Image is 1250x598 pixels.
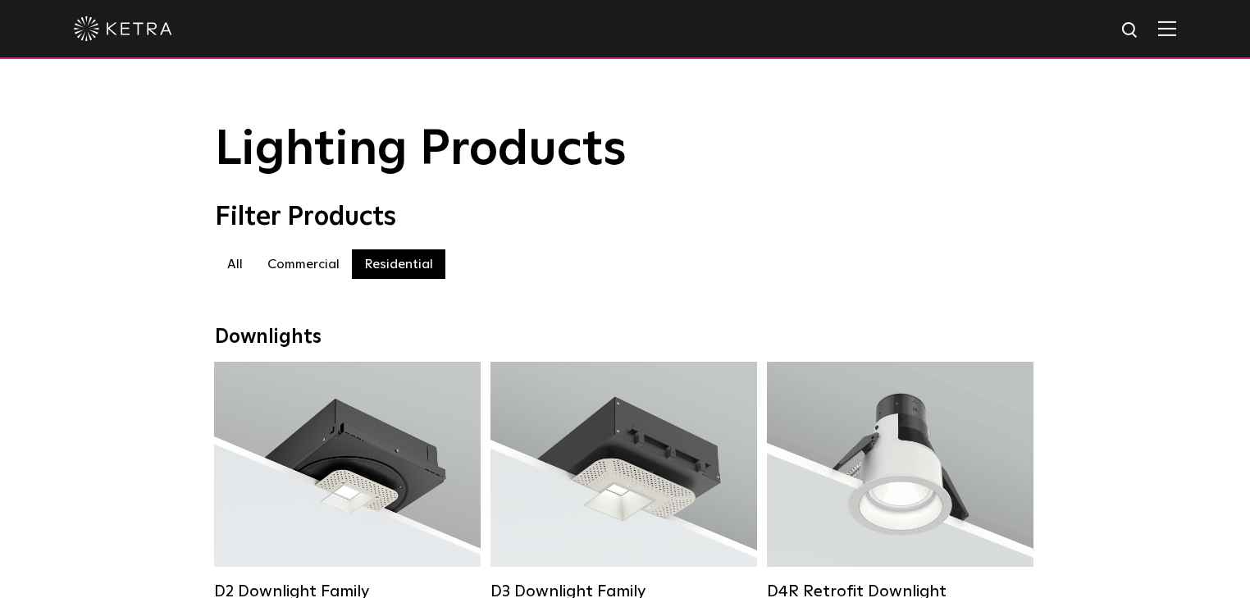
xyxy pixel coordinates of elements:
img: Hamburger%20Nav.svg [1158,21,1176,36]
img: search icon [1120,21,1141,41]
label: Commercial [255,249,352,279]
img: ketra-logo-2019-white [74,16,172,41]
label: All [215,249,255,279]
div: Filter Products [215,202,1035,233]
label: Residential [352,249,445,279]
span: Lighting Products [215,126,627,175]
div: Downlights [215,326,1035,349]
